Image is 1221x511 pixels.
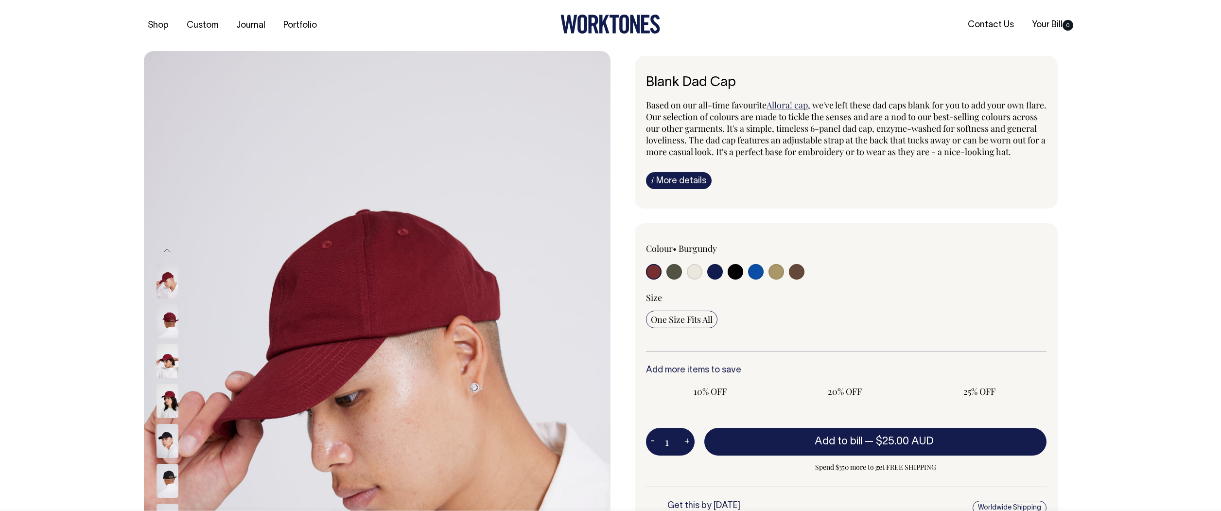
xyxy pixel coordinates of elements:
[679,243,717,254] label: Burgundy
[157,384,178,418] img: burgundy
[920,386,1039,397] span: 25% OFF
[157,264,178,299] img: burgundy
[1063,20,1073,31] span: 0
[915,383,1044,400] input: 25% OFF
[704,461,1047,473] span: Spend $350 more to get FREE SHIPPING
[646,99,1047,158] span: , we've left these dad caps blank for you to add your own flare. Our selection of colours are mad...
[815,437,862,446] span: Add to bill
[767,99,808,111] a: Allora! cap
[646,432,660,452] button: -
[646,311,717,328] input: One Size Fits All
[651,175,654,185] span: i
[876,437,934,446] span: $25.00 AUD
[865,437,936,446] span: —
[680,432,695,452] button: +
[183,18,222,34] a: Custom
[781,383,909,400] input: 20% OFF
[651,386,770,397] span: 10% OFF
[646,383,775,400] input: 10% OFF
[646,366,1047,375] h6: Add more items to save
[157,344,178,378] img: burgundy
[646,75,1047,90] h6: Blank Dad Cap
[646,172,712,189] a: iMore details
[279,18,321,34] a: Portfolio
[160,240,174,262] button: Previous
[646,243,806,254] div: Colour
[651,314,713,325] span: One Size Fits All
[646,99,767,111] span: Based on our all-time favourite
[157,464,178,498] img: black
[673,243,677,254] span: •
[704,428,1047,455] button: Add to bill —$25.00 AUD
[646,292,1047,303] div: Size
[964,17,1018,33] a: Contact Us
[157,424,178,458] img: black
[157,304,178,338] img: burgundy
[785,386,905,397] span: 20% OFF
[1028,17,1077,33] a: Your Bill0
[667,501,865,511] h6: Get this by [DATE]
[232,18,269,34] a: Journal
[144,18,173,34] a: Shop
